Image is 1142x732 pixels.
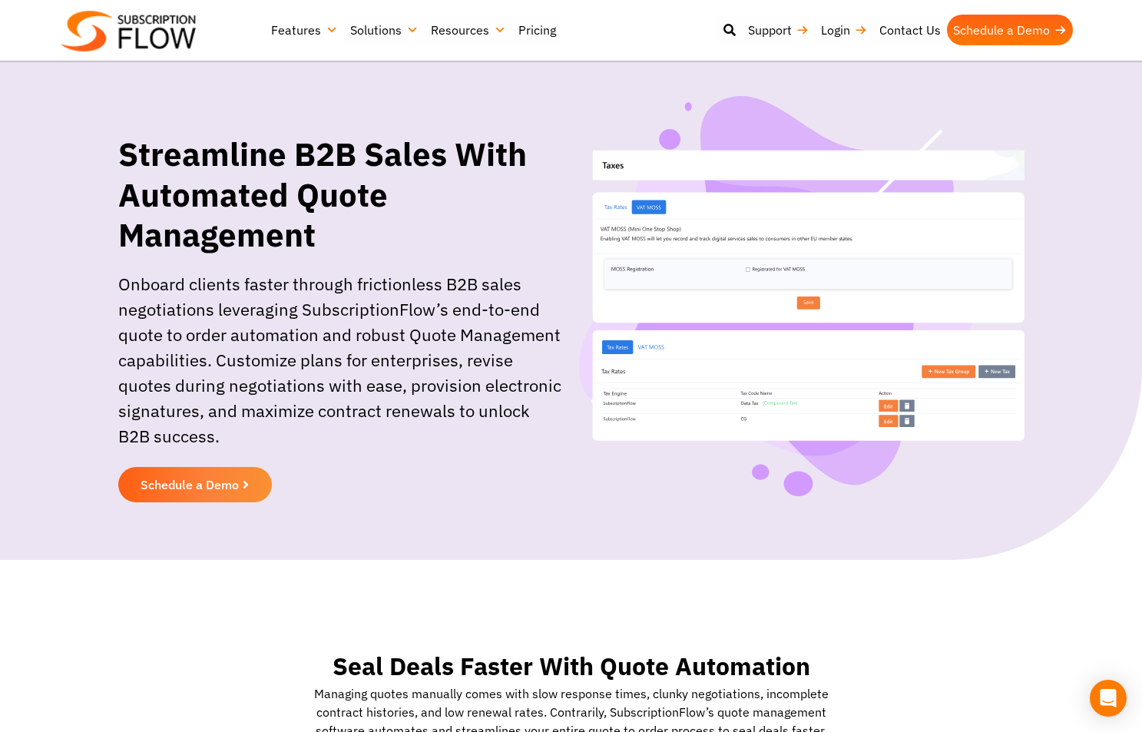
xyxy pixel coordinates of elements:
a: Features [265,15,344,45]
a: Pricing [512,15,562,45]
a: Resources [425,15,512,45]
h1: Streamline B2B Sales With Automated Quote Management [118,134,564,256]
img: Sales Tax Management [579,96,1024,496]
a: Contact Us [873,15,947,45]
a: Login [815,15,873,45]
img: Subscriptionflow [61,11,196,51]
a: Support [742,15,815,45]
div: Open Intercom Messenger [1090,680,1127,717]
h2: Seal Deals Faster With Quote Automation [291,652,852,681]
span: Schedule a Demo [141,479,239,491]
a: Solutions [344,15,425,45]
p: Onboard clients faster through frictionless B2B sales negotiations leveraging SubscriptionFlow’s ... [118,271,564,449]
a: Schedule a Demo [947,15,1073,45]
a: Schedule a Demo [118,467,272,502]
